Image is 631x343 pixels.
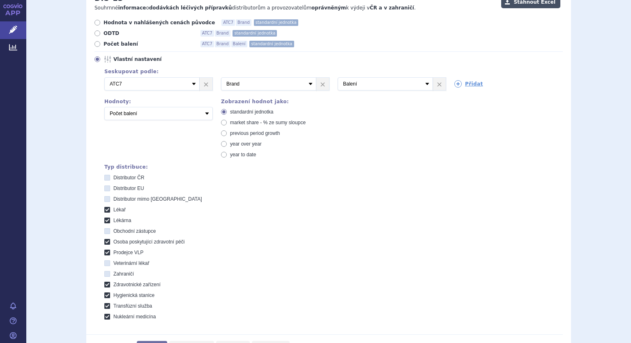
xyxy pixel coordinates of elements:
[113,250,143,255] span: Prodejce VLP
[113,314,156,320] span: Nukleární medicína
[113,303,152,309] span: Transfúzní služba
[433,78,446,90] a: ×
[454,80,483,88] a: Přidat
[113,218,131,223] span: Lékárna
[113,228,156,234] span: Obchodní zástupce
[316,78,329,90] a: ×
[231,41,247,47] span: Balení
[113,207,126,213] span: Lékař
[113,260,149,266] span: Veterinární lékař
[230,152,256,158] span: year to date
[96,77,563,90] div: 3
[221,19,235,26] span: ATC7
[249,41,294,47] span: standardní jednotka
[118,5,146,11] strong: informace
[113,56,204,63] span: Vlastní nastavení
[236,19,251,26] span: Brand
[221,99,329,104] div: Zobrazení hodnot jako:
[113,271,134,277] span: Zahraničí
[94,5,497,12] p: Souhrnné o distributorům a provozovatelům k výdeji v .
[215,30,230,37] span: Brand
[96,69,563,74] div: Seskupovat podle:
[370,5,414,11] strong: ČR a v zahraničí
[113,175,144,181] span: Distributor ČR
[104,99,213,104] div: Hodnoty:
[104,30,194,37] span: ODTD
[230,120,306,125] span: market share - % ze sumy sloupce
[113,185,144,191] span: Distributor EU
[113,196,202,202] span: Distributor mimo [GEOGRAPHIC_DATA]
[149,5,232,11] strong: dodávkách léčivých přípravků
[200,41,214,47] span: ATC7
[215,41,230,47] span: Brand
[113,239,184,245] span: Osoba poskytující zdravotní péči
[233,30,277,37] span: standardní jednotka
[104,19,215,26] span: Hodnota v nahlášených cenách původce
[230,109,273,115] span: standardní jednotka
[230,141,262,147] span: year over year
[254,19,298,26] span: standardní jednotka
[200,30,214,37] span: ATC7
[104,41,194,47] span: Počet balení
[113,282,161,287] span: Zdravotnické zařízení
[104,164,563,170] div: Typ distribuce:
[311,5,346,11] strong: oprávněným
[230,130,280,136] span: previous period growth
[200,78,212,90] a: ×
[113,292,154,298] span: Hygienická stanice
